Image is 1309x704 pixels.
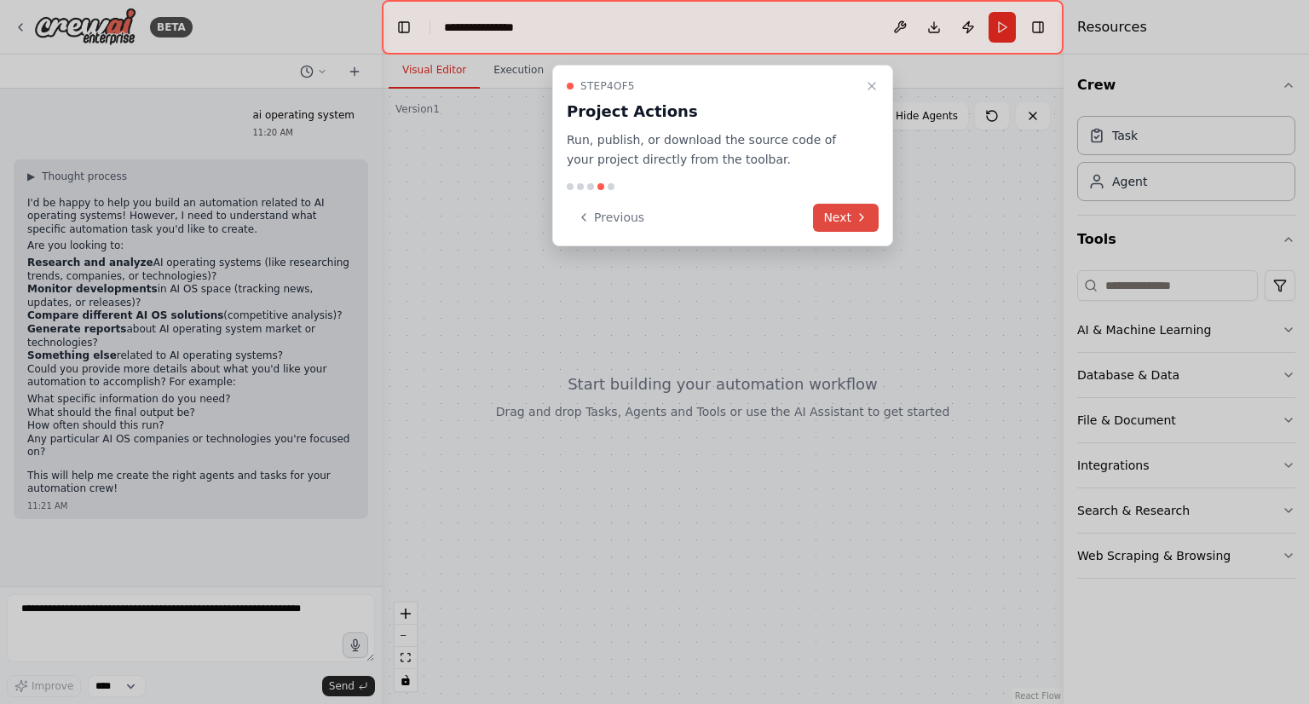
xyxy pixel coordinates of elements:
p: Run, publish, or download the source code of your project directly from the toolbar. [567,130,858,170]
button: Previous [567,204,654,232]
span: Step 4 of 5 [580,79,635,93]
h3: Project Actions [567,100,858,124]
button: Next [813,204,879,232]
button: Close walkthrough [862,76,882,96]
button: Hide left sidebar [392,15,416,39]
